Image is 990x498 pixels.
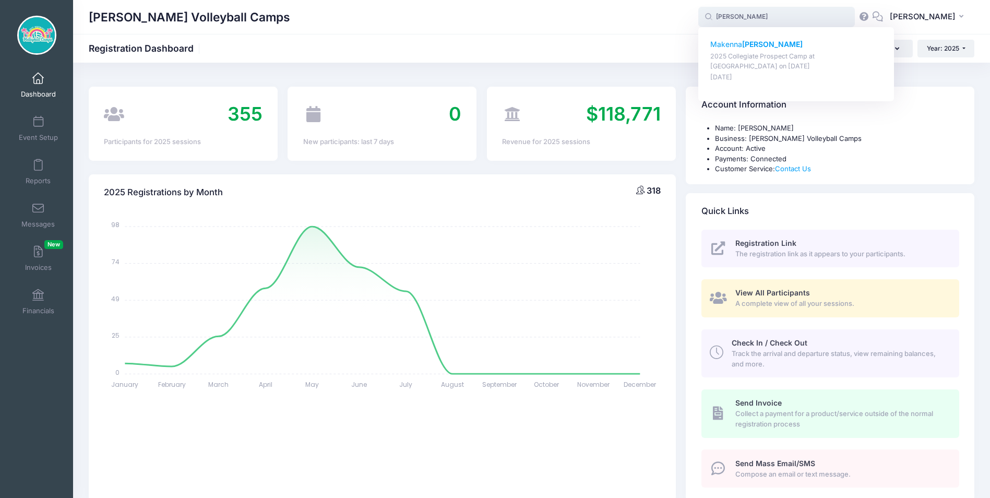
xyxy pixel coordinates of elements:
span: Financials [22,306,54,315]
span: Year: 2025 [927,44,959,52]
tspan: April [259,380,272,389]
h4: Quick Links [701,196,749,226]
div: Revenue for 2025 sessions [502,137,660,147]
tspan: July [399,380,412,389]
span: Dashboard [21,90,56,99]
h4: 2025 Registrations by Month [104,177,223,207]
button: [PERSON_NAME] [883,5,974,29]
span: Track the arrival and departure status, view remaining balances, and more. [732,349,947,369]
a: Check In / Check Out Track the arrival and departure status, view remaining balances, and more. [701,329,959,377]
tspan: June [351,380,367,389]
li: Name: [PERSON_NAME] [715,123,959,134]
tspan: 0 [116,367,120,376]
tspan: 25 [112,331,120,340]
a: Send Mass Email/SMS Compose an email or text message. [701,449,959,488]
span: New [44,240,63,249]
tspan: November [577,380,610,389]
tspan: 74 [112,257,120,266]
span: Compose an email or text message. [735,469,947,480]
img: Jeff Huebner Volleyball Camps [17,16,56,55]
span: [PERSON_NAME] [890,11,956,22]
span: Send Mass Email/SMS [735,459,815,468]
h1: Registration Dashboard [89,43,202,54]
span: 0 [449,102,461,125]
a: InvoicesNew [14,240,63,277]
p: 2025 Collegiate Prospect Camp at [GEOGRAPHIC_DATA] on [DATE] [710,52,882,71]
tspan: January [112,380,139,389]
span: A complete view of all your sessions. [735,299,947,309]
a: Event Setup [14,110,63,147]
span: Event Setup [19,133,58,142]
span: 355 [228,102,263,125]
tspan: December [624,380,657,389]
span: 318 [647,185,661,196]
span: Reports [26,176,51,185]
input: Search by First Name, Last Name, or Email... [698,7,855,28]
tspan: March [209,380,229,389]
span: Messages [21,220,55,229]
div: New participants: last 7 days [303,137,461,147]
p: [DATE] [710,73,882,82]
h4: Account Information [701,90,786,120]
button: Year: 2025 [917,40,974,57]
tspan: September [482,380,517,389]
strong: [PERSON_NAME] [742,40,803,49]
a: Financials [14,283,63,320]
span: Collect a payment for a product/service outside of the normal registration process [735,409,947,429]
span: Invoices [25,263,52,272]
a: Dashboard [14,67,63,103]
li: Customer Service: [715,164,959,174]
a: Contact Us [775,164,811,173]
div: Participants for 2025 sessions [104,137,262,147]
span: The registration link as it appears to your participants. [735,249,947,259]
span: View All Participants [735,288,810,297]
a: Registration Link The registration link as it appears to your participants. [701,230,959,268]
p: Makenna [710,39,882,50]
a: Messages [14,197,63,233]
a: Reports [14,153,63,190]
li: Business: [PERSON_NAME] Volleyball Camps [715,134,959,144]
tspan: February [158,380,186,389]
a: Send Invoice Collect a payment for a product/service outside of the normal registration process [701,389,959,437]
li: Payments: Connected [715,154,959,164]
li: Account: Active [715,144,959,154]
tspan: May [306,380,319,389]
a: View All Participants A complete view of all your sessions. [701,279,959,317]
span: Registration Link [735,239,796,247]
tspan: October [534,380,559,389]
tspan: 49 [112,294,120,303]
tspan: 98 [112,220,120,229]
tspan: August [442,380,464,389]
h1: [PERSON_NAME] Volleyball Camps [89,5,290,29]
span: Send Invoice [735,398,782,407]
span: Check In / Check Out [732,338,807,347]
span: $118,771 [586,102,661,125]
